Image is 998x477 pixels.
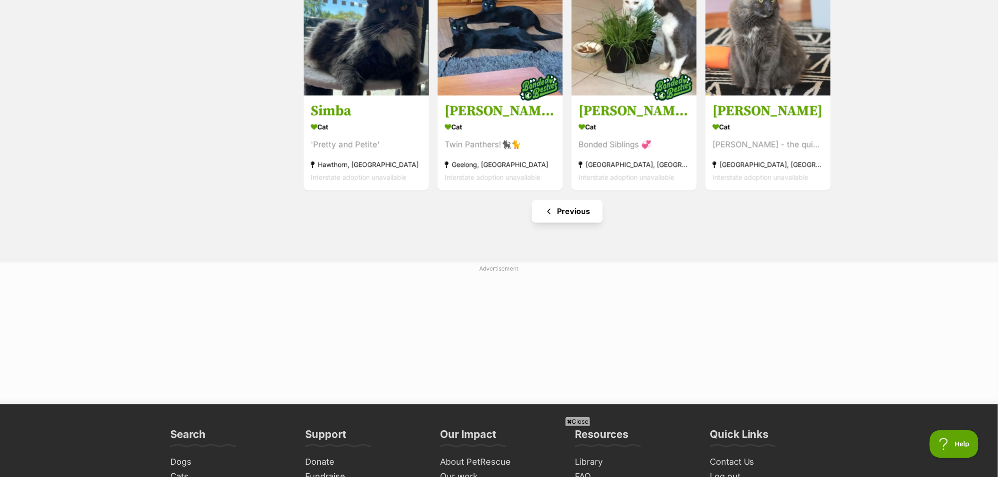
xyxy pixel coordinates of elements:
[713,173,808,181] span: Interstate adoption unavailable
[445,120,556,134] div: Cat
[713,139,823,151] div: [PERSON_NAME] - the quiet [DEMOGRAPHIC_DATA]
[532,200,603,223] a: Previous page
[713,120,823,134] div: Cat
[572,95,697,191] a: [PERSON_NAME] & [PERSON_NAME] 💙💜 Cat Bonded Siblings 💞 [GEOGRAPHIC_DATA], [GEOGRAPHIC_DATA] Inter...
[311,158,422,171] div: Hawthorn, [GEOGRAPHIC_DATA]
[438,95,563,191] a: [PERSON_NAME] & [PERSON_NAME] 🌸🌸 Cat Twin Panthers!🐈‍⬛🐈 Geelong, [GEOGRAPHIC_DATA] Interstate ado...
[270,430,728,472] iframe: Advertisement
[166,455,292,470] a: Dogs
[304,95,429,191] a: Simba Cat 'Pretty and Petite' Hawthorn, [GEOGRAPHIC_DATA] Interstate adoption unavailable favourite
[170,428,206,447] h3: Search
[649,64,697,111] img: bonded besties
[445,102,556,120] h3: [PERSON_NAME] & [PERSON_NAME] 🌸🌸
[579,173,674,181] span: Interstate adoption unavailable
[270,277,728,395] iframe: Advertisement
[713,102,823,120] h3: [PERSON_NAME]
[706,95,831,191] a: [PERSON_NAME] Cat [PERSON_NAME] - the quiet [DEMOGRAPHIC_DATA] [GEOGRAPHIC_DATA], [GEOGRAPHIC_DAT...
[445,173,541,181] span: Interstate adoption unavailable
[713,158,823,171] div: [GEOGRAPHIC_DATA], [GEOGRAPHIC_DATA]
[579,158,690,171] div: [GEOGRAPHIC_DATA], [GEOGRAPHIC_DATA]
[311,139,422,151] div: 'Pretty and Petite'
[565,417,590,426] span: Close
[516,64,563,111] img: bonded besties
[311,102,422,120] h3: Simba
[445,158,556,171] div: Geelong, [GEOGRAPHIC_DATA]
[579,102,690,120] h3: [PERSON_NAME] & [PERSON_NAME] 💙💜
[311,173,407,181] span: Interstate adoption unavailable
[579,120,690,134] div: Cat
[311,120,422,134] div: Cat
[445,139,556,151] div: Twin Panthers!🐈‍⬛🐈
[710,428,769,447] h3: Quick Links
[303,200,832,223] nav: Pagination
[930,430,979,458] iframe: Help Scout Beacon - Open
[706,455,832,470] a: Contact Us
[579,139,690,151] div: Bonded Siblings 💞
